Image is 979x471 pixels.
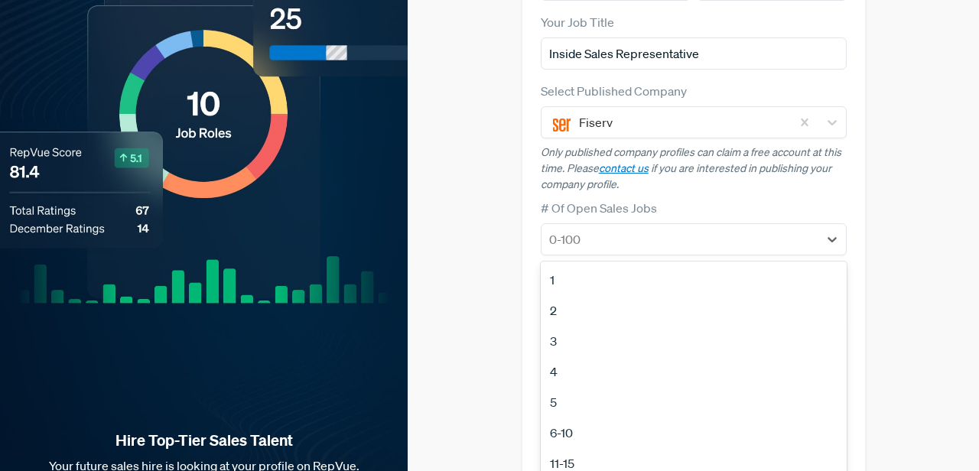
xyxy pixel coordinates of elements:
[541,13,614,31] label: Your Job Title
[541,37,847,70] input: Title
[599,161,649,175] a: contact us
[541,295,847,326] div: 2
[541,356,847,387] div: 4
[553,113,571,132] img: Fiserv
[24,430,383,450] strong: Hire Top-Tier Sales Talent
[541,387,847,417] div: 5
[541,199,657,217] label: # Of Open Sales Jobs
[541,326,847,356] div: 3
[541,265,847,295] div: 1
[541,417,847,448] div: 6-10
[541,145,847,193] p: Only published company profiles can claim a free account at this time. Please if you are interest...
[541,82,687,100] label: Select Published Company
